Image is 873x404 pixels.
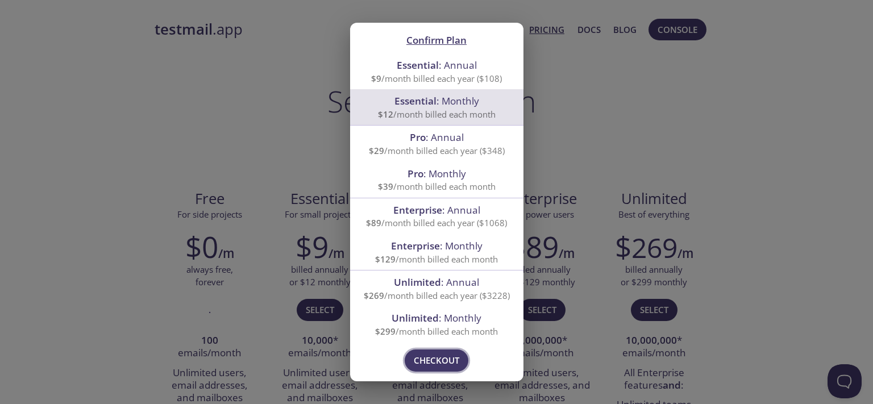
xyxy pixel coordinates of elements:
span: : Annual [394,276,479,289]
div: Essential: Annual$9/month billed each year ($108) [350,53,523,89]
span: Unlimited [394,276,441,289]
span: $39 [378,181,393,192]
div: Enterprise: Annual$89/month billed each year ($1068) [350,198,523,234]
span: $12 [378,109,393,120]
span: Confirm Plan [406,34,467,47]
span: Pro [408,167,423,180]
div: Pro: Monthly$39/month billed each month [350,162,523,198]
div: Enterprise: Monthly$129/month billed each month [350,234,523,270]
span: : Annual [393,203,480,216]
span: Essential [397,59,439,72]
span: $299 [375,326,396,337]
span: /month billed each month [375,326,498,337]
span: /month billed each year ($348) [369,145,505,156]
span: Essential [394,94,436,107]
span: Unlimited [392,311,439,324]
span: : Monthly [392,311,481,324]
span: $89 [366,217,381,228]
span: : Annual [397,59,477,72]
span: Pro [410,131,426,144]
div: Unlimited: Monthly$299/month billed each month [350,306,523,342]
div: Unlimited: Annual$269/month billed each year ($3228) [350,270,523,306]
span: /month billed each year ($1068) [366,217,507,228]
span: : Monthly [394,94,479,107]
span: $29 [369,145,384,156]
span: $129 [375,253,396,265]
span: $9 [371,73,381,84]
span: : Monthly [391,239,483,252]
span: Enterprise [393,203,442,216]
div: Essential: Monthly$12/month billed each month [350,89,523,125]
span: /month billed each month [375,253,498,265]
div: Pro: Annual$29/month billed each year ($348) [350,126,523,161]
span: /month billed each year ($3228) [364,290,510,301]
span: Checkout [414,353,459,368]
span: /month billed each year ($108) [371,73,502,84]
span: Enterprise [391,239,440,252]
span: : Monthly [408,167,466,180]
span: $269 [364,290,384,301]
span: /month billed each month [378,181,496,192]
ul: confirm plan selection [350,53,523,342]
span: : Annual [410,131,464,144]
span: /month billed each month [378,109,496,120]
button: Checkout [405,349,468,371]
